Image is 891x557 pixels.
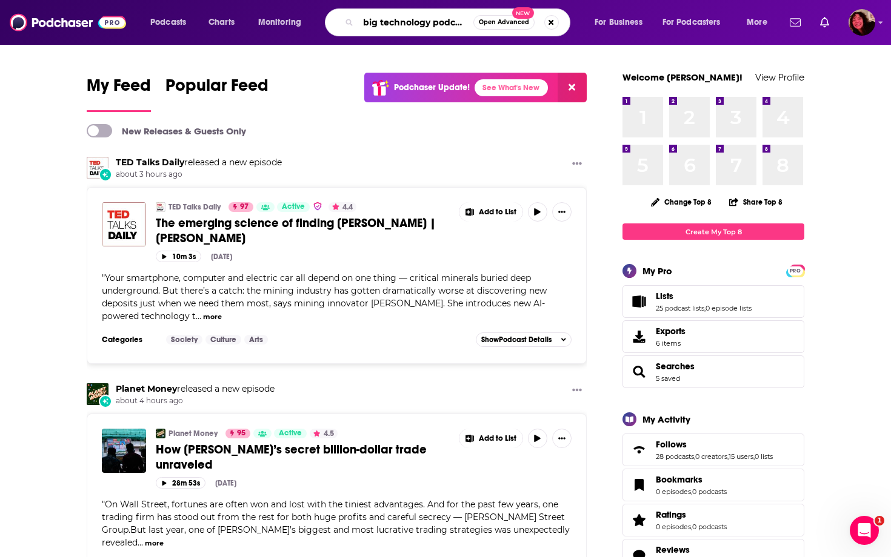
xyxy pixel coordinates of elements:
[336,8,582,36] div: Search podcasts, credits, & more...
[691,522,692,531] span: ,
[156,477,205,489] button: 28m 53s
[662,14,721,31] span: For Podcasters
[237,427,245,440] span: 95
[656,487,691,496] a: 0 episodes
[656,291,752,302] a: Lists
[656,326,686,337] span: Exports
[627,363,651,380] a: Searches
[150,14,186,31] span: Podcasts
[622,71,743,83] a: Welcome [PERSON_NAME]!
[627,441,651,458] a: Follows
[692,487,727,496] a: 0 podcasts
[169,429,218,438] a: Planet Money
[622,285,804,318] span: Lists
[169,202,221,212] a: TED Talks Daily
[225,429,250,438] a: 95
[656,439,687,450] span: Follows
[656,544,727,555] a: Reviews
[282,201,305,213] span: Active
[116,396,275,406] span: about 4 hours ago
[274,429,307,438] a: Active
[156,216,436,246] span: The emerging science of finding [PERSON_NAME] | [PERSON_NAME]
[459,429,522,448] button: Show More Button
[644,194,719,209] button: Change Top 8
[691,487,692,496] span: ,
[622,223,804,240] a: Create My Top 8
[552,202,572,222] button: Show More Button
[279,427,302,440] span: Active
[156,442,427,472] span: How [PERSON_NAME]’s secret billion-dollar trade unraveled
[116,157,184,168] a: TED Talks Daily
[102,272,547,321] span: Your smartphone, computer and electric car all depend on one thing — critical minerals buried dee...
[156,429,165,438] img: Planet Money
[706,304,752,312] a: 0 episode lists
[656,474,727,485] a: Bookmarks
[656,474,702,485] span: Bookmarks
[313,201,322,211] img: verified Badge
[87,157,108,179] a: TED Talks Daily
[479,19,529,25] span: Open Advanced
[156,202,165,212] img: TED Talks Daily
[473,15,535,30] button: Open AdvancedNew
[116,383,275,395] h3: released a new episode
[475,79,548,96] a: See What's New
[656,452,694,461] a: 28 podcasts
[215,479,236,487] div: [DATE]
[747,14,767,31] span: More
[849,9,875,36] span: Logged in as Kathryn-Musilek
[165,75,269,103] span: Popular Feed
[849,9,875,36] button: Show profile menu
[87,383,108,405] a: Planet Money
[459,202,522,222] button: Show More Button
[627,512,651,529] a: Ratings
[627,328,651,345] span: Exports
[102,499,570,548] span: On Wall Street, fortunes are often won and lost with the tiniest advantages. And for the past few...
[656,339,686,348] span: 6 items
[695,452,727,461] a: 0 creators
[10,11,126,34] img: Podchaser - Follow, Share and Rate Podcasts
[479,208,516,217] span: Add to List
[788,266,803,275] span: PRO
[656,522,691,531] a: 0 episodes
[875,516,884,526] span: 1
[142,13,202,32] button: open menu
[102,202,146,246] img: The emerging science of finding critical metals | Mfikeyi Makayi
[622,433,804,466] span: Follows
[849,9,875,36] img: User Profile
[201,13,242,32] a: Charts
[99,168,112,181] div: New Episode
[642,265,672,277] div: My Pro
[211,252,232,261] div: [DATE]
[655,13,738,32] button: open menu
[166,335,202,344] a: Society
[656,439,773,450] a: Follows
[156,442,450,472] a: How [PERSON_NAME]’s secret billion-dollar trade unraveled
[394,82,470,93] p: Podchaser Update!
[205,335,241,344] a: Culture
[627,476,651,493] a: Bookmarks
[704,304,706,312] span: ,
[116,383,177,394] a: Planet Money
[512,7,534,19] span: New
[240,201,249,213] span: 97
[738,13,783,32] button: open menu
[755,452,773,461] a: 0 lists
[788,266,803,275] a: PRO
[552,429,572,448] button: Show More Button
[138,537,143,548] span: ...
[656,361,695,372] a: Searches
[277,202,310,212] a: Active
[102,429,146,473] img: How Jane Street’s secret billion-dollar trade unraveled
[622,469,804,501] span: Bookmarks
[165,75,269,112] a: Popular Feed
[692,522,727,531] a: 0 podcasts
[656,509,727,520] a: Ratings
[196,311,201,321] span: ...
[87,75,151,103] span: My Feed
[656,291,673,302] span: Lists
[622,355,804,388] span: Searches
[622,320,804,353] a: Exports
